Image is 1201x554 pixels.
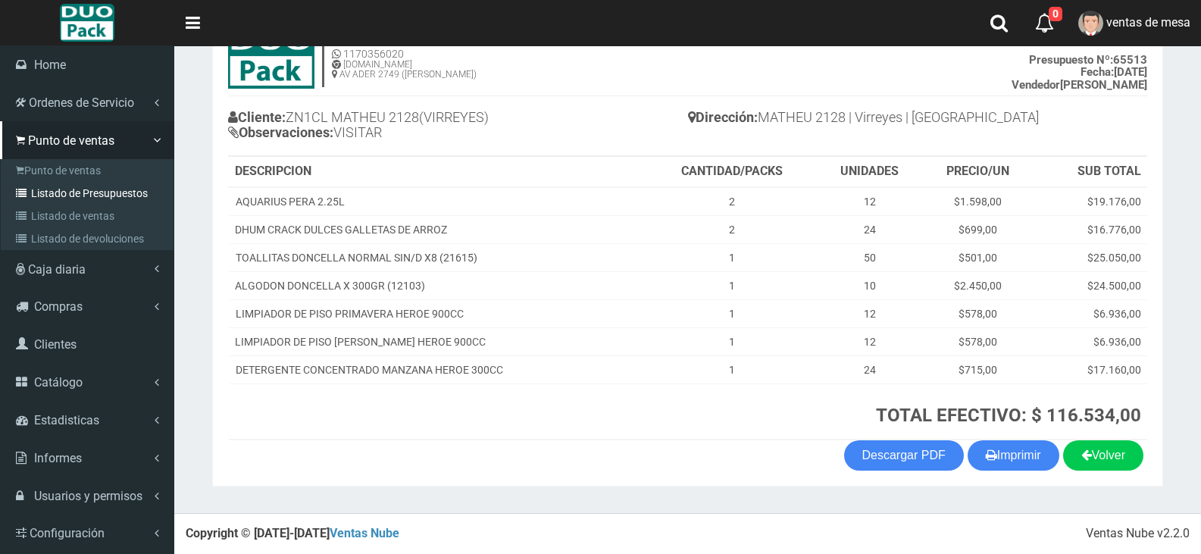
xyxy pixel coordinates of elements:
[922,157,1034,187] th: PRECIO/UN
[1034,299,1147,327] td: $6.936,00
[688,106,1148,133] h4: MATHEU 2128 | Virreyes | [GEOGRAPHIC_DATA]
[28,133,114,148] span: Punto de ventas
[688,109,758,125] b: Dirección:
[647,327,817,355] td: 1
[922,187,1034,216] td: $1.598,00
[34,451,82,465] span: Informes
[1012,78,1147,92] b: [PERSON_NAME]
[1034,271,1147,299] td: $24.500,00
[229,355,647,383] td: DETERGENTE CONCENTRADO MANZANA HEROE 300CC
[332,60,477,80] h6: [DOMAIN_NAME] AV ADER 2749 ([PERSON_NAME])
[922,243,1034,271] td: $501,00
[647,243,817,271] td: 1
[332,36,477,60] h5: 1123346941 1170356020
[1034,187,1147,216] td: $19.176,00
[647,215,817,243] td: 2
[5,182,174,205] a: Listado de Presupuestos
[817,299,922,327] td: 12
[5,205,174,227] a: Listado de ventas
[1012,78,1060,92] strong: Vendedor
[817,355,922,383] td: 24
[228,124,333,140] b: Observaciones:
[817,271,922,299] td: 10
[228,109,286,125] b: Cliente:
[229,157,647,187] th: DESCRIPCION
[60,4,114,42] img: Logo grande
[876,405,1141,426] strong: TOTAL EFECTIVO: $ 116.534,00
[1034,355,1147,383] td: $17.160,00
[228,106,688,148] h4: ZN1CL MATHEU 2128(VIRREYES) VISITAR
[1081,65,1114,79] strong: Fecha:
[29,95,134,110] span: Ordenes de Servicio
[1081,65,1147,79] b: [DATE]
[922,355,1034,383] td: $715,00
[1034,327,1147,355] td: $6.936,00
[34,413,99,427] span: Estadisticas
[229,187,647,216] td: AQUARIUS PERA 2.25L
[817,243,922,271] td: 50
[922,299,1034,327] td: $578,00
[968,440,1059,471] button: Imprimir
[34,299,83,314] span: Compras
[229,215,647,243] td: DHUM CRACK DULCES GALLETAS DE ARROZ
[647,187,817,216] td: 2
[1034,243,1147,271] td: $25.050,00
[817,157,922,187] th: UNIDADES
[1086,525,1190,543] div: Ventas Nube v2.2.0
[922,215,1034,243] td: $699,00
[1106,15,1190,30] span: ventas de mesa
[844,440,964,471] a: Descargar PDF
[330,526,399,540] a: Ventas Nube
[647,157,817,187] th: CANTIDAD/PACKS
[1029,53,1147,67] b: 65513
[647,271,817,299] td: 1
[817,327,922,355] td: 12
[1034,215,1147,243] td: $16.776,00
[186,526,399,540] strong: Copyright © [DATE]-[DATE]
[817,215,922,243] td: 24
[5,227,174,250] a: Listado de devoluciones
[1034,157,1147,187] th: SUB TOTAL
[1063,440,1143,471] a: Volver
[229,243,647,271] td: TOALLITAS DONCELLA NORMAL SIN/D X8 (21615)
[229,327,647,355] td: LIMPIADOR DE PISO [PERSON_NAME] HEROE 900CC
[228,28,314,89] img: 15ec80cb8f772e35c0579ae6ae841c79.jpg
[817,187,922,216] td: 12
[1049,7,1062,21] span: 0
[922,327,1034,355] td: $578,00
[647,299,817,327] td: 1
[28,262,86,277] span: Caja diaria
[229,299,647,327] td: LIMPIADOR DE PISO PRIMAVERA HEROE 900CC
[229,271,647,299] td: ALGODON DONCELLA X 300GR (12103)
[5,159,174,182] a: Punto de ventas
[647,355,817,383] td: 1
[1029,53,1113,67] strong: Presupuesto Nº:
[34,58,66,72] span: Home
[34,375,83,390] span: Catálogo
[34,489,142,503] span: Usuarios y permisos
[34,337,77,352] span: Clientes
[922,271,1034,299] td: $2.450,00
[1078,11,1103,36] img: User Image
